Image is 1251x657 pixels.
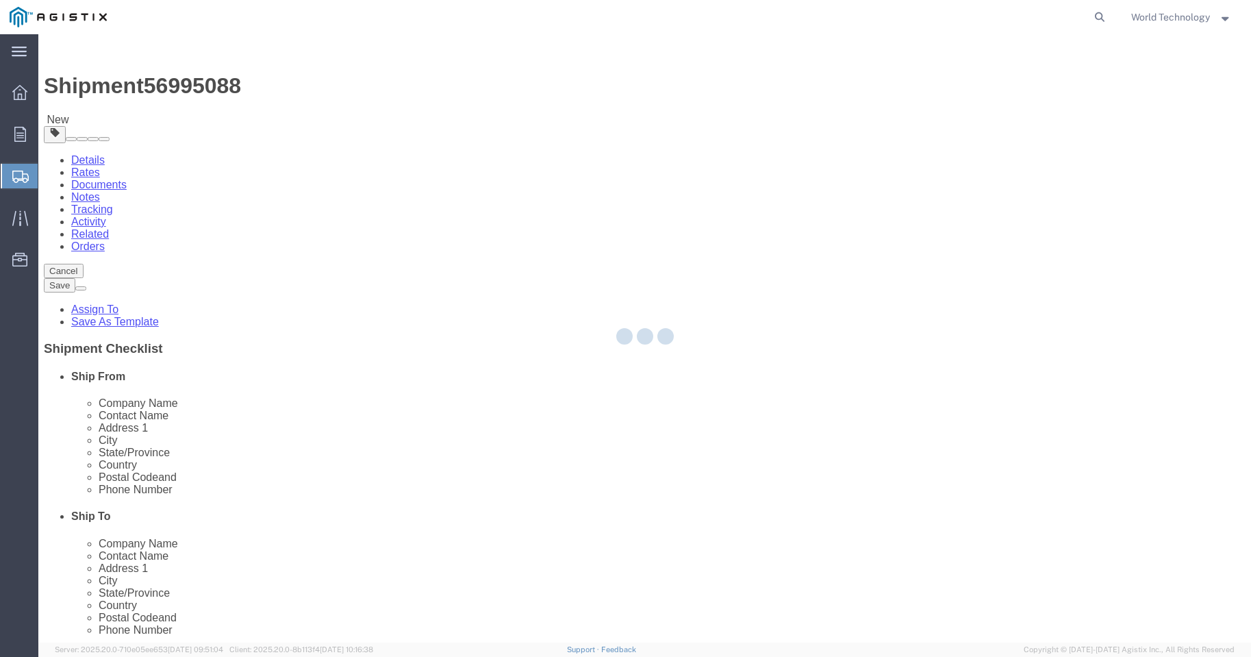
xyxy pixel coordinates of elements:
[1130,9,1233,25] button: World Technology
[10,7,107,27] img: logo
[601,645,636,654] a: Feedback
[1131,10,1210,25] span: World Technology
[168,645,223,654] span: [DATE] 09:51:04
[229,645,373,654] span: Client: 2025.20.0-8b113f4
[567,645,601,654] a: Support
[320,645,373,654] span: [DATE] 10:16:38
[55,645,223,654] span: Server: 2025.20.0-710e05ee653
[1024,644,1235,656] span: Copyright © [DATE]-[DATE] Agistix Inc., All Rights Reserved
